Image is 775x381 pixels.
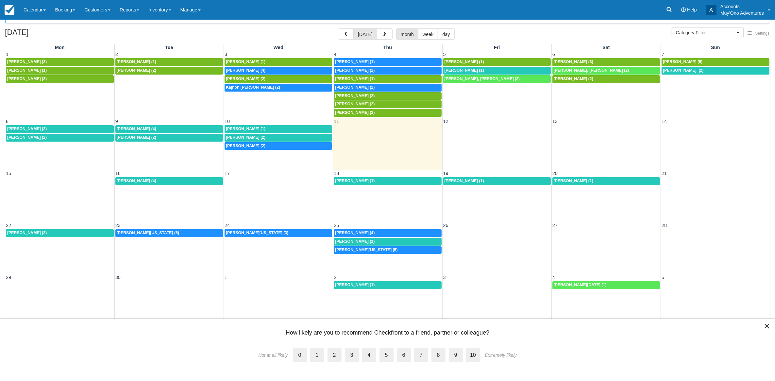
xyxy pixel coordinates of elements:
[554,179,593,183] span: [PERSON_NAME] (1)
[226,68,265,73] span: [PERSON_NAME] (4)
[224,52,228,57] span: 3
[10,329,765,340] div: How likely are you to recommend Checkfront to a friend, partner or colleague?
[226,85,280,90] span: Kajhon [PERSON_NAME] (2)
[554,68,629,73] span: [PERSON_NAME], [PERSON_NAME] (2)
[5,119,9,124] span: 8
[443,223,449,228] span: 26
[362,348,376,362] label: 4
[445,68,484,73] span: [PERSON_NAME] (1)
[328,348,342,362] label: 2
[226,127,265,131] span: [PERSON_NAME] (1)
[418,28,438,40] button: week
[55,45,65,50] span: Mon
[661,119,667,124] span: 14
[335,231,375,235] span: [PERSON_NAME] (4)
[552,275,556,280] span: 4
[466,348,480,362] label: 10
[661,275,665,280] span: 5
[165,45,173,50] span: Tue
[414,348,428,362] label: 7
[115,223,121,228] span: 23
[445,179,484,183] span: [PERSON_NAME] (1)
[554,77,593,81] span: [PERSON_NAME] (2)
[226,60,265,64] span: [PERSON_NAME] (1)
[117,60,156,64] span: [PERSON_NAME] (1)
[5,52,9,57] span: 1
[335,68,375,73] span: [PERSON_NAME] (2)
[117,179,156,183] span: [PERSON_NAME] (4)
[224,275,228,280] span: 1
[445,77,520,81] span: [PERSON_NAME], [PERSON_NAME] (2)
[720,10,764,16] p: Muy'Ono Adventures
[383,45,392,50] span: Thu
[333,223,340,228] span: 25
[258,353,288,358] div: Not at all likely
[226,135,265,140] span: [PERSON_NAME] (2)
[335,248,397,252] span: [PERSON_NAME][US_STATE] (5)
[5,275,12,280] span: 29
[117,68,156,73] span: [PERSON_NAME] (2)
[115,275,121,280] span: 30
[5,223,12,228] span: 22
[552,171,558,176] span: 20
[449,348,463,362] label: 9
[7,231,47,235] span: [PERSON_NAME] (2)
[494,45,500,50] span: Fri
[431,348,446,362] label: 8
[396,28,418,40] button: month
[706,5,716,15] div: A
[333,119,340,124] span: 11
[7,60,47,64] span: [PERSON_NAME] (2)
[117,231,179,235] span: [PERSON_NAME][US_STATE] (5)
[335,179,375,183] span: [PERSON_NAME] (1)
[335,85,375,90] span: [PERSON_NAME] (2)
[335,77,375,81] span: [PERSON_NAME] (1)
[711,45,720,50] span: Sun
[333,52,337,57] span: 4
[661,171,667,176] span: 21
[397,348,411,362] label: 6
[379,348,394,362] label: 5
[5,171,12,176] span: 15
[443,171,449,176] span: 19
[353,28,377,40] button: [DATE]
[445,60,484,64] span: [PERSON_NAME] (1)
[485,353,517,358] div: Extremely likely
[335,110,375,115] span: [PERSON_NAME] (2)
[7,77,47,81] span: [PERSON_NAME] (2)
[663,68,703,73] span: [PERSON_NAME], (2)
[7,127,47,131] span: [PERSON_NAME] (2)
[661,223,667,228] span: 28
[226,144,265,148] span: [PERSON_NAME] (2)
[720,3,764,10] p: Accounts
[552,119,558,124] span: 13
[226,77,265,81] span: [PERSON_NAME] (2)
[335,60,375,64] span: [PERSON_NAME] (1)
[224,171,230,176] span: 17
[335,94,375,98] span: [PERSON_NAME] (2)
[681,8,686,12] i: Help
[552,52,556,57] span: 6
[755,31,769,36] span: Settings
[117,127,156,131] span: [PERSON_NAME] (4)
[224,119,230,124] span: 10
[293,348,307,362] label: 0
[552,223,558,228] span: 27
[5,5,14,15] img: checkfront-main-nav-mini-logo.png
[335,102,375,106] span: [PERSON_NAME] (2)
[335,239,375,244] span: [PERSON_NAME] (1)
[117,135,156,140] span: [PERSON_NAME] (2)
[764,321,770,331] button: Close
[226,231,288,235] span: [PERSON_NAME][US_STATE] (3)
[115,119,119,124] span: 9
[663,60,702,64] span: [PERSON_NAME] (5)
[333,171,340,176] span: 18
[687,7,697,12] span: Help
[443,52,446,57] span: 5
[438,28,454,40] button: day
[676,29,735,36] span: Category Filter
[310,348,324,362] label: 1
[443,275,446,280] span: 3
[443,119,449,124] span: 12
[274,45,283,50] span: Wed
